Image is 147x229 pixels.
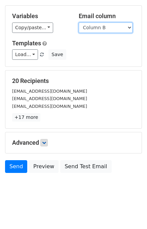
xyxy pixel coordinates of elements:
h5: Advanced [12,139,135,146]
h5: Email column [79,12,135,20]
a: Templates [12,40,41,47]
iframe: Chat Widget [113,197,147,229]
small: [EMAIL_ADDRESS][DOMAIN_NAME] [12,104,87,109]
button: Save [48,49,66,60]
a: Preview [29,160,59,173]
h5: 20 Recipients [12,77,135,85]
a: Copy/paste... [12,22,53,33]
a: Load... [12,49,38,60]
small: [EMAIL_ADDRESS][DOMAIN_NAME] [12,96,87,101]
a: Send Test Email [60,160,111,173]
h5: Variables [12,12,69,20]
small: [EMAIL_ADDRESS][DOMAIN_NAME] [12,89,87,94]
a: Send [5,160,27,173]
a: +17 more [12,113,40,122]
